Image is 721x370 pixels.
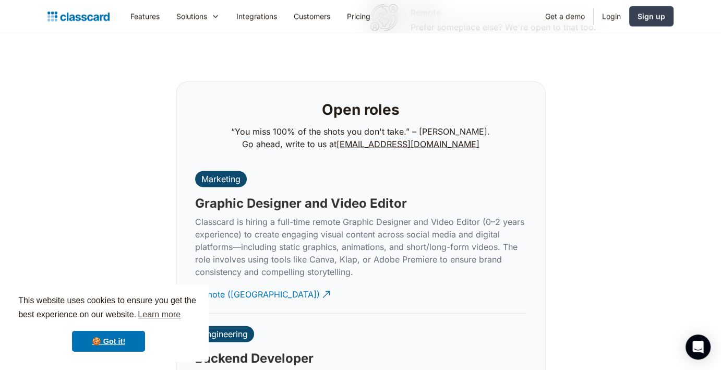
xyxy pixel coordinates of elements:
[285,5,339,28] a: Customers
[537,5,593,28] a: Get a demo
[638,11,665,22] div: Sign up
[339,5,379,28] a: Pricing
[195,280,320,301] div: Remote ([GEOGRAPHIC_DATA])
[195,280,332,309] a: Remote ([GEOGRAPHIC_DATA])
[176,11,207,22] div: Solutions
[322,101,400,119] h2: Open roles
[18,294,199,323] span: This website uses cookies to ensure you get the best experience on our website.
[201,174,241,184] div: Marketing
[201,329,248,339] div: Engineering
[195,196,407,211] h3: Graphic Designer and Video Editor
[629,6,674,27] a: Sign up
[8,284,209,362] div: cookieconsent
[195,351,314,366] h3: Backend Developer
[136,307,182,323] a: learn more about cookies
[168,5,228,28] div: Solutions
[594,5,629,28] a: Login
[122,5,168,28] a: Features
[72,331,145,352] a: dismiss cookie message
[686,335,711,360] div: Open Intercom Messenger
[231,125,490,150] p: “You miss 100% of the shots you don't take.” – [PERSON_NAME]. Go ahead, write to us at
[47,9,110,24] a: home
[228,5,285,28] a: Integrations
[195,216,526,278] p: Classcard is hiring a full-time remote Graphic Designer and Video Editor (0–2 years experience) t...
[337,139,479,149] a: [EMAIL_ADDRESS][DOMAIN_NAME]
